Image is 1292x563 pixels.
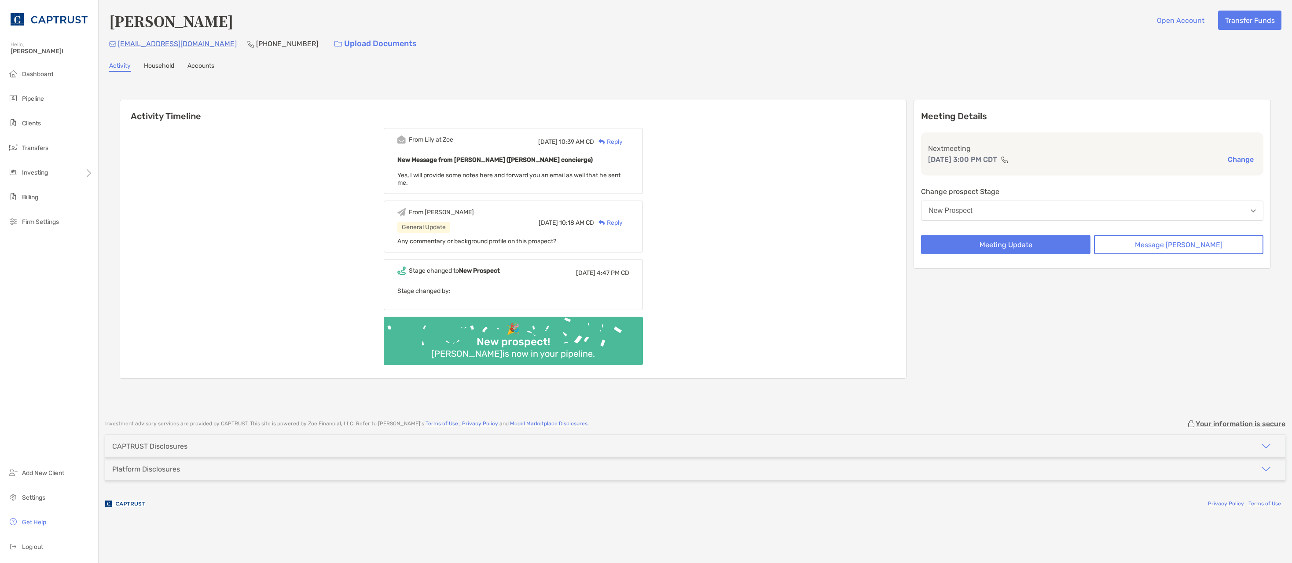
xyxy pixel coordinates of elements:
[109,11,233,31] h4: [PERSON_NAME]
[8,142,18,153] img: transfers icon
[22,519,46,526] span: Get Help
[594,137,623,146] div: Reply
[112,465,180,473] div: Platform Disclosures
[397,222,450,233] div: General Update
[22,144,48,152] span: Transfers
[8,93,18,103] img: pipeline icon
[409,136,453,143] div: From Lily at Zoe
[120,100,906,121] h6: Activity Timeline
[1218,11,1281,30] button: Transfer Funds
[428,348,598,359] div: [PERSON_NAME] is now in your pipeline.
[8,467,18,478] img: add_new_client icon
[11,4,88,35] img: CAPTRUST Logo
[921,235,1090,254] button: Meeting Update
[22,218,59,226] span: Firm Settings
[921,111,1263,122] p: Meeting Details
[22,543,43,551] span: Log out
[105,494,145,514] img: company logo
[109,62,131,72] a: Activity
[538,138,558,146] span: [DATE]
[594,218,623,227] div: Reply
[384,317,643,358] img: Confetti
[928,154,997,165] p: [DATE] 3:00 PM CDT
[1001,156,1009,163] img: communication type
[22,194,38,201] span: Billing
[22,95,44,102] span: Pipeline
[462,420,498,427] a: Privacy Policy
[559,138,594,146] span: 10:39 AM CD
[22,494,45,501] span: Settings
[187,62,214,72] a: Accounts
[22,120,41,127] span: Clients
[11,48,93,55] span: [PERSON_NAME]!
[597,269,629,277] span: 4:47 PM CD
[539,219,558,227] span: [DATE]
[1094,235,1263,254] button: Message [PERSON_NAME]
[397,172,620,186] span: Yes, I will provide some notes here and forward you an email as well that he sent me.
[929,207,973,215] div: New Prospect
[8,516,18,527] img: get-help icon
[8,541,18,552] img: logout icon
[256,38,318,49] p: [PHONE_NUMBER]
[559,219,594,227] span: 10:18 AM CD
[8,216,18,227] img: firm-settings icon
[8,492,18,502] img: settings icon
[503,323,523,336] div: 🎉
[397,285,629,296] p: Stage changed by:
[397,238,556,245] span: Any commentary or background profile on this prospect?
[473,336,554,348] div: New prospect!
[426,420,458,427] a: Terms of Use
[1196,420,1285,428] p: Your information is secure
[397,156,593,164] b: New Message from [PERSON_NAME] ([PERSON_NAME] concierge)
[144,62,174,72] a: Household
[459,267,500,274] b: New Prospect
[247,40,254,48] img: Phone Icon
[921,201,1263,221] button: New Prospect
[1251,209,1256,212] img: Open dropdown arrow
[921,186,1263,197] p: Change prospect Stage
[397,208,406,216] img: Event icon
[576,269,595,277] span: [DATE]
[1248,501,1281,507] a: Terms of Use
[329,34,422,53] a: Upload Documents
[1261,441,1271,451] img: icon arrow
[118,38,237,49] p: [EMAIL_ADDRESS][DOMAIN_NAME]
[598,220,605,226] img: Reply icon
[397,135,406,144] img: Event icon
[105,420,589,427] p: Investment advisory services are provided by CAPTRUST . This site is powered by Zoe Financial, LL...
[334,41,342,47] img: button icon
[409,208,474,216] div: From [PERSON_NAME]
[22,70,53,78] span: Dashboard
[1150,11,1211,30] button: Open Account
[397,267,406,275] img: Event icon
[1261,464,1271,474] img: icon arrow
[928,143,1256,154] p: Next meeting
[598,139,605,145] img: Reply icon
[8,167,18,177] img: investing icon
[8,68,18,79] img: dashboard icon
[112,442,187,450] div: CAPTRUST Disclosures
[1208,501,1244,507] a: Privacy Policy
[22,169,48,176] span: Investing
[109,41,116,47] img: Email Icon
[409,267,500,274] div: Stage changed to
[8,117,18,128] img: clients icon
[22,469,64,477] span: Add New Client
[1225,155,1256,164] button: Change
[510,420,587,427] a: Model Marketplace Disclosures
[8,191,18,202] img: billing icon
